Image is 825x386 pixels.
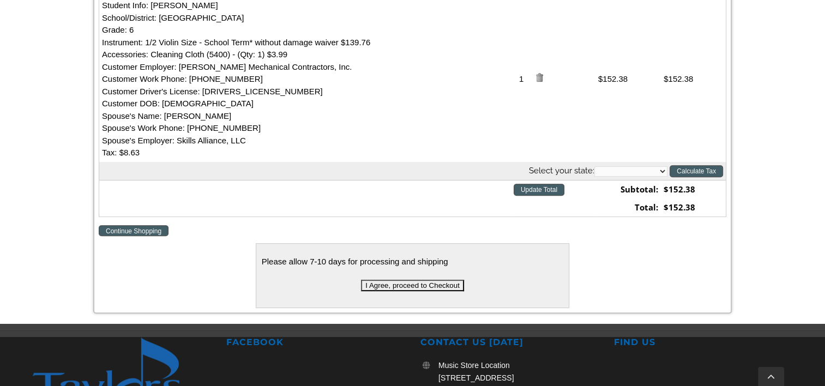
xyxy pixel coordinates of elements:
[661,198,726,216] td: $152.38
[595,180,661,199] td: Subtotal:
[614,337,793,348] h2: FIND US
[670,165,723,177] input: Calculate Tax
[262,255,564,269] div: Please allow 7-10 days for processing and shipping
[661,180,726,199] td: $152.38
[420,337,599,348] h2: CONTACT US [DATE]
[514,184,564,196] input: Update Total
[535,74,544,83] a: Remove item from cart
[594,166,667,177] select: State billing address
[535,73,544,82] img: Remove Item
[99,225,168,236] a: Continue Shopping
[514,73,533,86] span: 1
[226,337,405,348] h2: FACEBOOK
[99,162,726,180] th: Select your state:
[595,198,661,216] td: Total:
[361,280,464,291] input: I Agree, proceed to Checkout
